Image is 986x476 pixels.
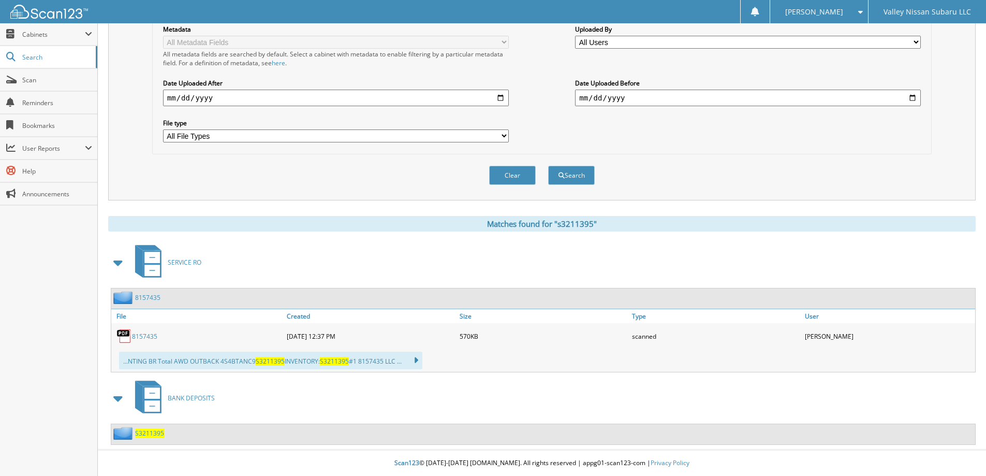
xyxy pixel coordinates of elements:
span: BANK DEPOSITS [168,394,215,402]
img: folder2.png [113,427,135,440]
label: Date Uploaded After [163,79,509,88]
a: File [111,309,284,323]
a: Type [629,309,802,323]
img: folder2.png [113,291,135,304]
img: scan123-logo-white.svg [10,5,88,19]
img: PDF.png [116,328,132,344]
span: Search [22,53,91,62]
a: S3211395 [135,429,164,438]
div: scanned [629,326,802,347]
a: Size [457,309,630,323]
button: Search [548,166,595,185]
a: User [802,309,975,323]
a: 8157435 [135,293,160,302]
span: S3211395 [320,357,349,366]
span: Scan123 [394,458,419,467]
a: here [272,59,285,67]
label: Uploaded By [575,25,921,34]
div: All metadata fields are searched by default. Select a cabinet with metadata to enable filtering b... [163,50,509,67]
input: start [163,90,509,106]
span: S3211395 [256,357,285,366]
a: 8157435 [132,332,157,341]
label: Metadata [163,25,509,34]
span: Valley Nissan Subaru LLC [884,9,971,15]
div: 570KB [457,326,630,347]
span: Reminders [22,98,92,107]
div: ...NTING BR Total AWD OUTBACK 4S4BTANC9 INVENTORY: #1 8157435 LLC ... [119,352,422,369]
span: Help [22,167,92,176]
span: Cabinets [22,30,85,39]
label: File type [163,119,509,127]
span: SERVICE RO [168,258,201,267]
span: Announcements [22,190,92,198]
div: [PERSON_NAME] [802,326,975,347]
div: [DATE] 12:37 PM [284,326,457,347]
input: end [575,90,921,106]
span: Bookmarks [22,121,92,130]
button: Clear [489,166,536,185]
a: BANK DEPOSITS [129,378,215,419]
a: Created [284,309,457,323]
div: © [DATE]-[DATE] [DOMAIN_NAME]. All rights reserved | appg01-scan123-com | [98,451,986,476]
div: Matches found for "s3211395" [108,216,976,232]
label: Date Uploaded Before [575,79,921,88]
iframe: Chat Widget [934,426,986,476]
a: SERVICE RO [129,242,201,283]
span: User Reports [22,144,85,153]
a: Privacy Policy [651,458,689,467]
span: [PERSON_NAME] [785,9,843,15]
span: Scan [22,76,92,84]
